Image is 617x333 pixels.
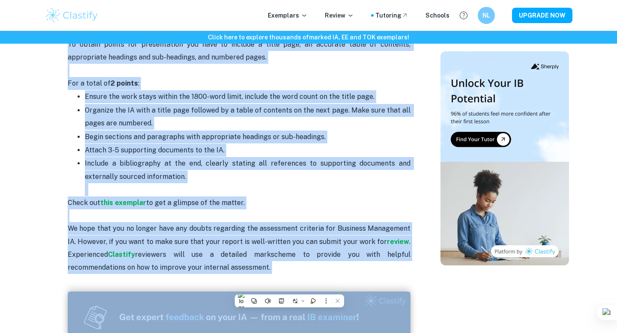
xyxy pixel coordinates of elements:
strong: 2 points [111,79,138,87]
p: Review [325,11,354,20]
a: review [387,238,409,246]
button: NL [478,7,495,24]
p: We hope that you no longer have any doubts regarding the assessment criteria for Business Managem... [68,196,410,274]
span: Ensure the work stays within the 1800-word limit, include the word count on the title page. [85,92,374,101]
img: Thumbnail [440,51,569,265]
button: UPGRADE NOW [512,8,572,23]
button: Help and Feedback [456,8,471,23]
span: Attach 3-5 supporting documents to the IA. [85,146,225,154]
img: Clastify logo [45,7,99,24]
span: For a total of : [68,79,139,87]
span: to get a glimpse of the matter. [146,199,245,207]
p: Exemplars [268,11,308,20]
h6: NL [482,11,491,20]
a: this exemplar [100,199,146,207]
a: Schools [425,11,449,20]
span: Check out [68,199,100,207]
a: Clastify [108,250,135,259]
span: Organize the IA with a title page followed by a table of contents on the next page. Make sure tha... [85,106,412,127]
span: Begin sections and paragraphs with appropriate headings or sub-headings. [85,133,326,141]
a: Tutoring [375,11,408,20]
h6: Click here to explore thousands of marked IA, EE and TOK exemplars ! [2,33,615,42]
span: Include a bibliography at the end, clearly stating all references to supporting documents and ext... [85,159,412,180]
